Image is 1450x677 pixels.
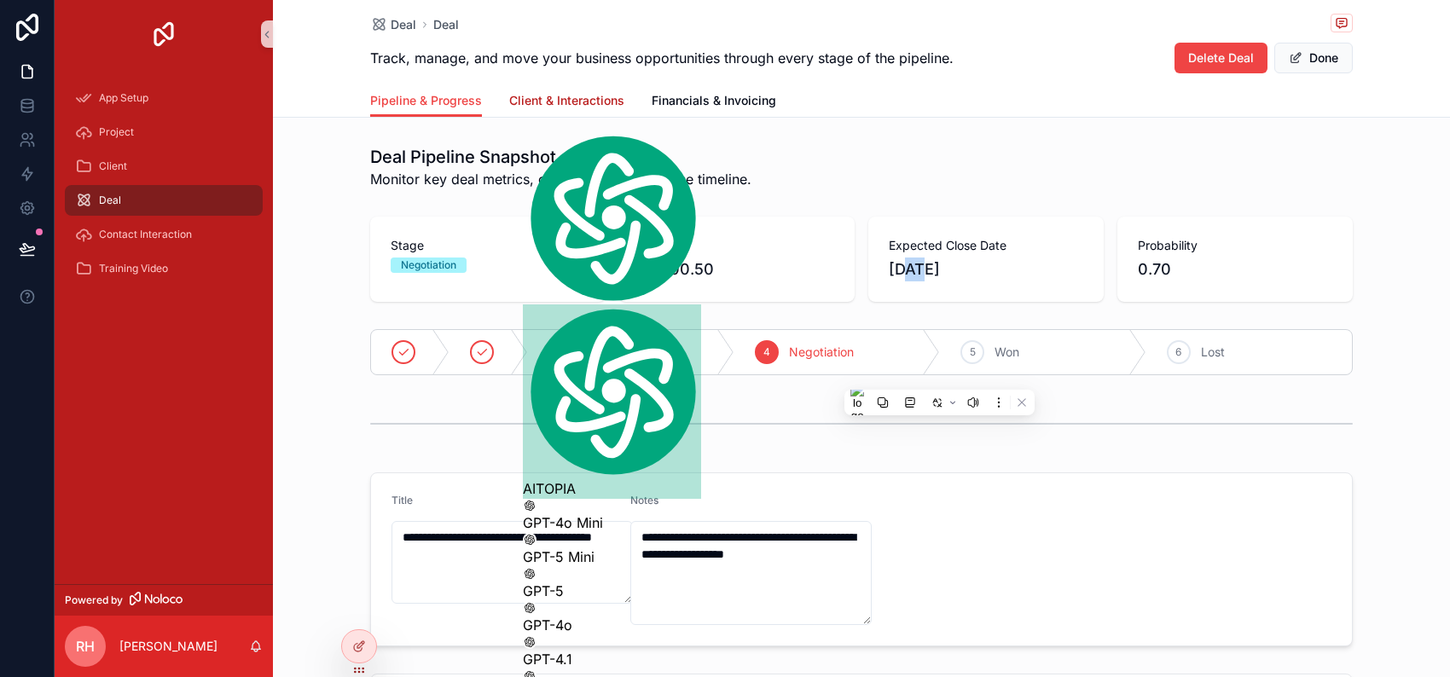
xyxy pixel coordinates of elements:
[995,344,1019,361] span: Won
[523,635,536,649] img: gpt-black.svg
[99,159,127,173] span: Client
[1175,345,1181,359] span: 6
[55,68,273,311] div: scrollable content
[523,304,701,477] img: logo.svg
[889,237,1083,254] span: Expected Close Date
[523,601,536,615] img: gpt-black.svg
[523,635,701,669] div: GPT-4.1
[1188,49,1254,67] span: Delete Deal
[370,16,416,33] a: Deal
[763,345,770,359] span: 4
[1174,43,1267,73] button: Delete Deal
[509,85,624,119] a: Client & Interactions
[391,16,416,33] span: Deal
[391,494,413,506] span: Title
[789,344,854,361] span: Negotiation
[1138,257,1332,281] span: 0.70
[65,593,123,607] span: Powered by
[99,91,148,105] span: App Setup
[150,20,177,48] img: App logo
[76,636,95,657] span: RH
[99,262,168,275] span: Training Video
[65,219,263,250] a: Contact Interaction
[65,253,263,284] a: Training Video
[391,237,585,254] span: Stage
[1274,43,1353,73] button: Done
[523,567,701,601] div: GPT-5
[523,601,701,635] div: GPT-4o
[401,257,456,273] div: Negotiation
[370,48,954,68] span: Track, manage, and move your business opportunities through every stage of the pipeline.
[99,194,121,207] span: Deal
[523,567,536,581] img: gpt-black.svg
[370,145,751,169] h1: Deal Pipeline Snapshot
[523,499,536,512] img: gpt-black.svg
[370,92,482,109] span: Pipeline & Progress
[523,499,701,533] div: GPT-4o Mini
[1201,344,1225,361] span: Lost
[523,533,536,547] img: gpt-black.svg
[652,92,776,109] span: Financials & Invoicing
[889,257,1083,281] span: [DATE]
[119,638,217,655] p: [PERSON_NAME]
[523,304,701,498] div: AITOPIA
[65,185,263,216] a: Deal
[65,83,263,113] a: App Setup
[523,533,701,567] div: GPT-5 Mini
[65,117,263,148] a: Project
[652,85,776,119] a: Financials & Invoicing
[370,85,482,118] a: Pipeline & Progress
[523,131,701,304] img: logo.svg
[370,169,751,189] span: Monitor key deal metrics, current stage, and close timeline.
[970,345,976,359] span: 5
[640,237,834,254] span: Value
[433,16,459,33] a: Deal
[509,92,624,109] span: Client & Interactions
[65,151,263,182] a: Client
[640,257,834,281] span: 12,000.50
[99,125,134,139] span: Project
[99,228,192,241] span: Contact Interaction
[1138,237,1332,254] span: Probability
[55,584,273,616] a: Powered by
